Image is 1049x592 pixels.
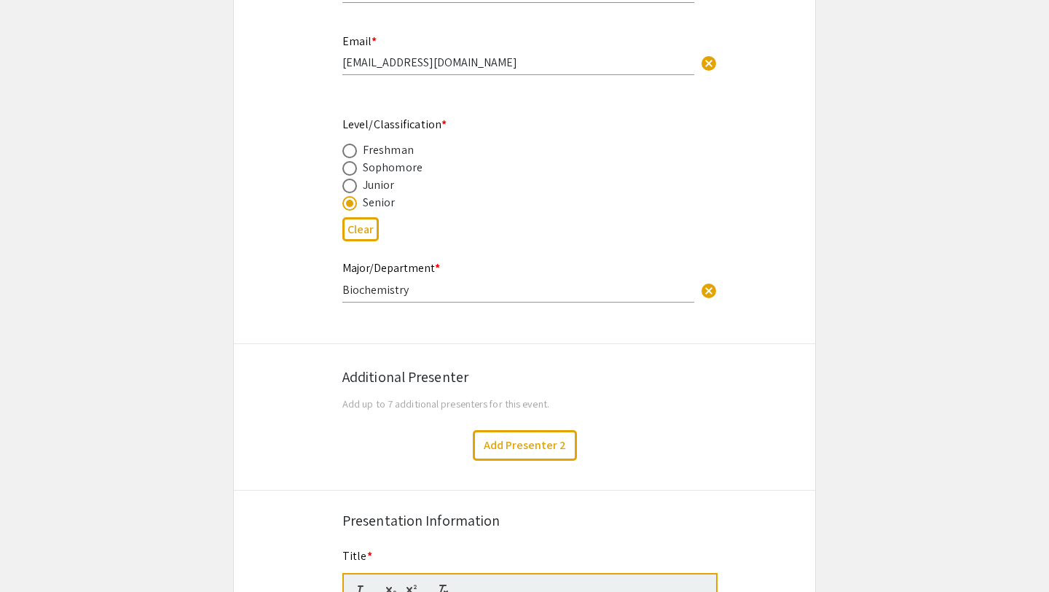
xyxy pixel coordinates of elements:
[700,282,718,300] span: cancel
[363,141,414,159] div: Freshman
[342,217,379,241] button: Clear
[342,510,707,531] div: Presentation Information
[342,397,549,410] span: Add up to 7 additional presenters for this event.
[342,55,694,70] input: Type Here
[342,548,372,564] mat-label: Title
[363,159,423,176] div: Sophomore
[342,282,694,297] input: Type Here
[11,526,62,581] iframe: Chat
[700,55,718,72] span: cancel
[342,117,447,132] mat-label: Level/Classification
[473,430,577,461] button: Add Presenter 2
[694,276,723,305] button: Clear
[694,48,723,77] button: Clear
[363,194,396,211] div: Senior
[342,260,440,276] mat-label: Major/Department
[342,34,377,49] mat-label: Email
[342,366,707,388] div: Additional Presenter
[363,176,395,194] div: Junior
